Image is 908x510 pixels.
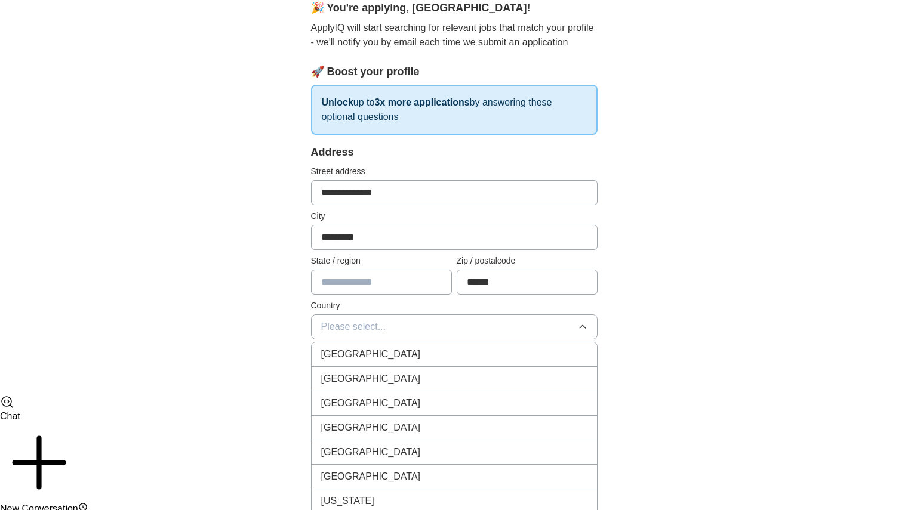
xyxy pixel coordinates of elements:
label: State / region [311,255,452,267]
label: Zip / postalcode [457,255,598,267]
label: Street address [311,165,598,178]
span: [GEOGRAPHIC_DATA] [321,469,421,484]
strong: Unlock [322,97,353,107]
p: up to by answering these optional questions [311,85,598,135]
strong: 3x more applications [374,97,469,107]
span: [GEOGRAPHIC_DATA] [321,396,421,410]
span: [GEOGRAPHIC_DATA] [321,372,421,386]
div: 🚀 Boost your profile [311,64,598,80]
label: City [311,210,598,222]
label: Country [311,299,598,312]
button: Please select... [311,314,598,339]
span: [GEOGRAPHIC_DATA] [321,421,421,435]
span: [US_STATE] [321,494,374,508]
span: Please select... [321,320,386,334]
span: [GEOGRAPHIC_DATA] [321,445,421,459]
p: ApplyIQ will start searching for relevant jobs that match your profile - we'll notify you by emai... [311,21,598,50]
span: [GEOGRAPHIC_DATA] [321,347,421,361]
div: Address [311,144,598,160]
